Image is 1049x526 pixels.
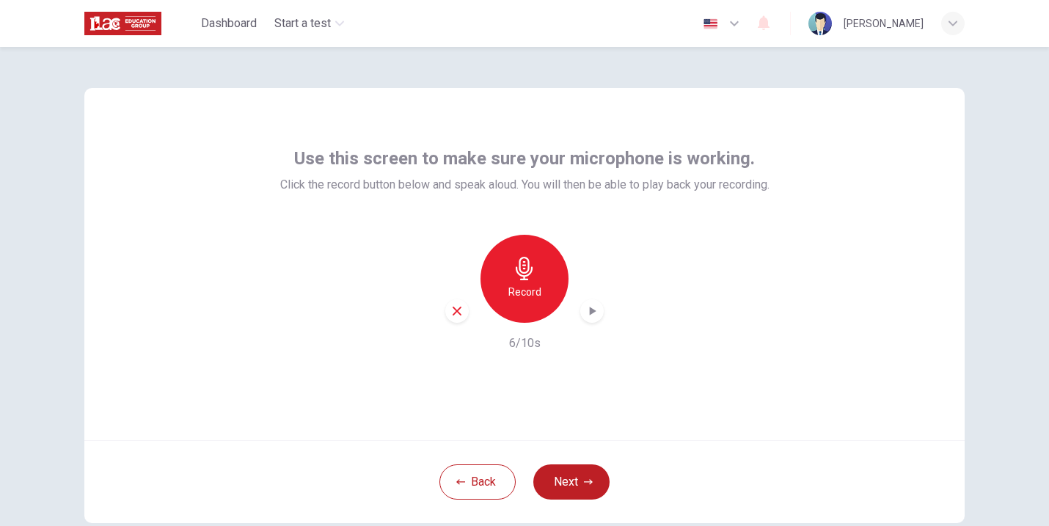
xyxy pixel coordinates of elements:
img: Profile picture [808,12,832,35]
span: Use this screen to make sure your microphone is working. [294,147,755,170]
button: Dashboard [195,10,263,37]
button: Start a test [268,10,350,37]
span: Start a test [274,15,331,32]
img: ILAC logo [84,9,161,38]
span: Dashboard [201,15,257,32]
div: [PERSON_NAME] [844,15,924,32]
h6: Record [508,283,541,301]
button: Record [480,235,569,323]
button: Next [533,464,610,500]
button: Back [439,464,516,500]
h6: 6/10s [509,335,541,352]
img: en [701,18,720,29]
span: Click the record button below and speak aloud. You will then be able to play back your recording. [280,176,770,194]
a: ILAC logo [84,9,195,38]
